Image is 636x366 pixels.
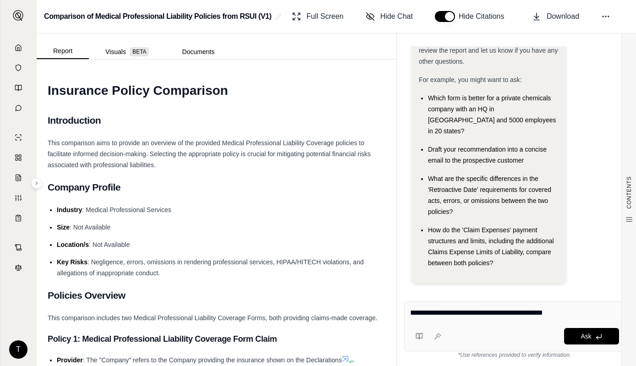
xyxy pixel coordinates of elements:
button: Documents [165,44,231,59]
span: Ask [581,333,591,340]
span: CONTENTS [625,176,633,209]
a: Home [6,38,31,57]
h2: Company Profile [48,178,385,197]
h2: Comparison of Medical Professional Liability Policies from RSUI (V1) [44,8,271,25]
a: Chat [6,99,31,117]
button: Visuals [89,44,165,59]
h3: Policy 1: Medical Professional Liability Coverage Form Claim [48,331,385,347]
span: Hide Citations [459,11,510,22]
a: Documents Vault [6,59,31,77]
span: Draft your recommendation into a concise email to the prospective customer [428,146,547,164]
span: Download [547,11,579,22]
span: What are the specific differences in the 'Retroactive Date' requirements for covered acts, errors... [428,175,551,215]
h2: Introduction [48,111,385,130]
img: Expand sidebar [13,10,24,21]
span: For example, you might want to ask: [419,76,522,83]
span: Full Screen [307,11,344,22]
span: Industry [57,206,82,213]
span: Location/s [57,241,89,248]
span: : Negligence, errors, omissions in rendering professional services, HIPAA/HITECH violations, and ... [57,258,364,277]
button: Report [37,44,89,59]
span: Which form is better for a private chemicals company with an HQ in [GEOGRAPHIC_DATA] and 5000 emp... [428,94,556,135]
span: Key Risks [57,258,88,266]
button: Expand sidebar [9,6,27,25]
button: Full Screen [288,7,347,26]
a: Policy Comparisons [6,148,31,167]
a: Claim Coverage [6,169,31,187]
button: Download [528,7,583,26]
div: T [9,340,27,359]
span: Hide Chat [380,11,413,22]
span: BETA [130,47,149,56]
a: Prompt Library [6,79,31,97]
a: Contract Analysis [6,238,31,257]
span: How do the 'Claim Expenses' payment structures and limits, including the additional Claims Expens... [428,226,554,267]
h2: Policies Overview [48,286,385,305]
span: : Not Available [70,224,110,231]
span: This comparison aims to provide an overview of the provided Medical Professional Liability Covera... [48,139,371,169]
span: This comparison includes two Medical Professional Liability Coverage Forms, both providing claims... [48,314,378,322]
button: Hide Chat [362,7,417,26]
a: Single Policy [6,128,31,147]
span: : The "Company" refers to the Company providing the insurance shown on the Declarations [83,356,342,364]
span: : Not Available [89,241,130,248]
h1: Insurance Policy Comparison [48,78,385,104]
span: : Medical Professional Services [82,206,171,213]
span: Provider [57,356,83,364]
button: Expand sidebar [31,178,42,189]
span: . [353,356,355,364]
div: *Use references provided to verify information. [404,351,625,359]
button: Ask [564,328,619,344]
span: Size [57,224,70,231]
a: Coverage Table [6,209,31,227]
a: Legal Search Engine [6,258,31,277]
a: Custom Report [6,189,31,207]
